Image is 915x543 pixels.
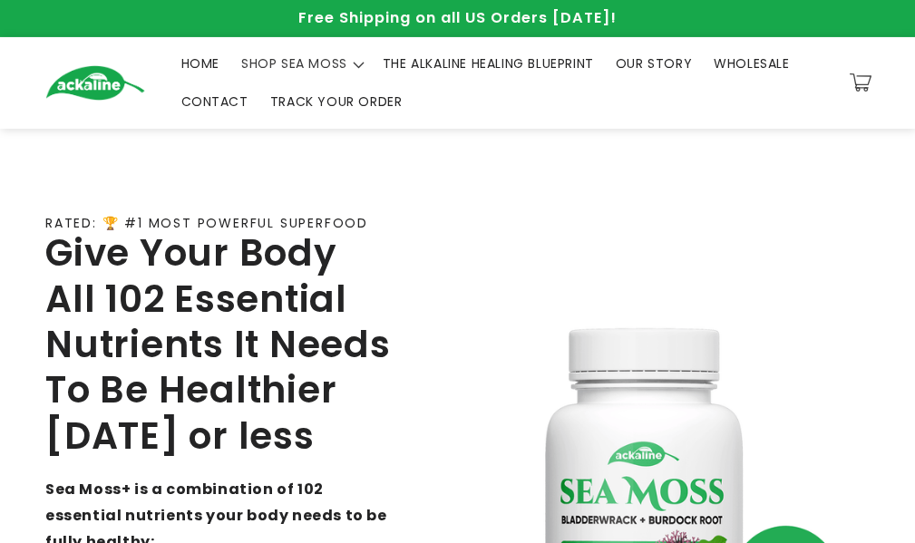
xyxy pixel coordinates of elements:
[714,55,789,72] span: WHOLESALE
[703,44,800,82] a: WHOLESALE
[383,55,594,72] span: THE ALKALINE HEALING BLUEPRINT
[170,44,230,82] a: HOME
[241,55,347,72] span: SHOP SEA MOSS
[170,82,259,121] a: CONTACT
[298,7,617,28] span: Free Shipping on all US Orders [DATE]!
[605,44,703,82] a: OUR STORY
[45,65,145,101] img: Ackaline
[259,82,414,121] a: TRACK YOUR ORDER
[181,93,248,110] span: CONTACT
[45,230,394,459] h2: Give Your Body All 102 Essential Nutrients It Needs To Be Healthier [DATE] or less
[45,216,368,231] p: RATED: 🏆 #1 MOST POWERFUL SUPERFOOD
[270,93,403,110] span: TRACK YOUR ORDER
[181,55,219,72] span: HOME
[230,44,372,82] summary: SHOP SEA MOSS
[372,44,605,82] a: THE ALKALINE HEALING BLUEPRINT
[616,55,692,72] span: OUR STORY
